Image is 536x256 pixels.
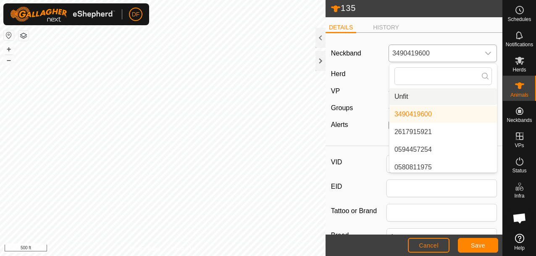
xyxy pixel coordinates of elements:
[331,3,502,14] h2: 135
[503,230,536,254] a: Help
[370,23,402,32] li: HISTORY
[507,206,532,231] div: Open chat
[480,45,497,62] div: dropdown trigger
[512,67,526,72] span: Herds
[331,204,386,218] label: Tattoo or Brand
[4,55,14,65] button: –
[389,106,497,123] li: 3490419600
[331,179,386,194] label: EID
[385,103,500,113] div: -
[331,121,348,128] label: Alerts
[389,45,480,62] span: 3490419600
[394,162,432,172] span: 0580811975
[18,31,29,41] button: Map Layers
[394,109,432,119] span: 3490419600
[394,145,432,155] span: 0594457254
[389,88,497,105] li: Unfit
[510,92,528,98] span: Animals
[389,121,398,129] button: Ad
[408,238,449,253] button: Cancel
[331,104,353,111] label: Groups
[507,17,531,22] span: Schedules
[419,242,439,249] span: Cancel
[331,48,361,58] label: Neckband
[512,168,526,173] span: Status
[506,42,533,47] span: Notifications
[507,118,532,123] span: Neckbands
[171,245,196,253] a: Contact Us
[389,159,497,176] li: 0580811975
[394,92,408,102] span: Unfit
[331,228,386,243] label: Breed
[514,193,524,198] span: Infra
[389,87,391,95] app-display-virtual-paddock-transition: -
[514,245,525,251] span: Help
[132,10,140,19] span: DF
[389,141,497,158] li: 0594457254
[326,23,356,33] li: DETAILS
[4,30,14,40] button: Reset Map
[4,44,14,54] button: +
[471,242,485,249] span: Save
[10,7,115,22] img: Gallagher Logo
[331,87,340,95] label: VP
[331,70,346,77] label: Herd
[389,124,497,140] li: 2617915921
[515,143,524,148] span: VPs
[394,127,432,137] span: 2617915921
[129,245,161,253] a: Privacy Policy
[458,238,498,253] button: Save
[331,155,386,169] label: VID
